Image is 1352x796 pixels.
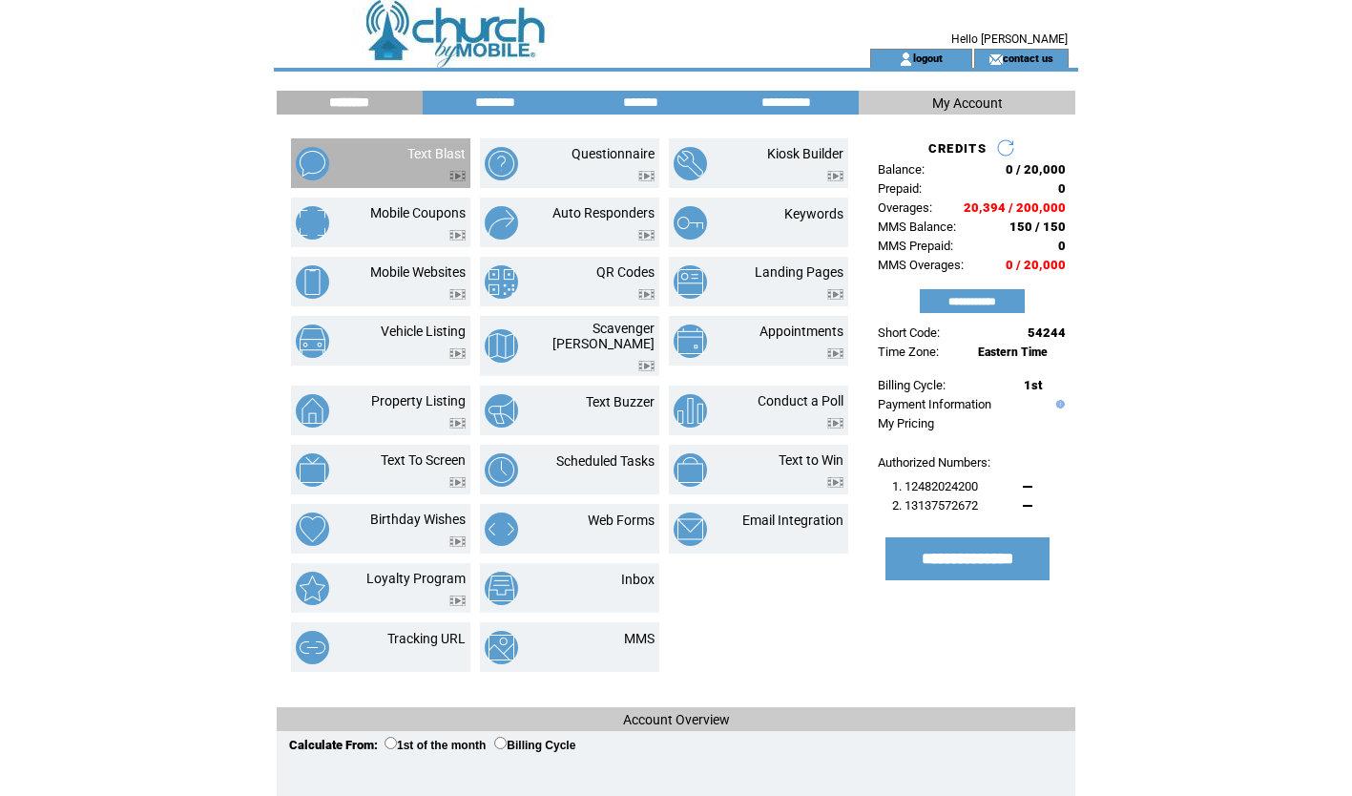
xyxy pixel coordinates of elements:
span: MMS Balance: [878,220,956,234]
span: Billing Cycle: [878,378,946,392]
img: text-to-screen.png [296,453,329,487]
span: 0 / 20,000 [1006,162,1066,177]
span: 54244 [1028,325,1066,340]
img: landing-pages.png [674,265,707,299]
span: Overages: [878,200,932,215]
img: scheduled-tasks.png [485,453,518,487]
span: Hello [PERSON_NAME] [951,32,1068,46]
span: CREDITS [928,141,987,156]
a: Keywords [784,206,843,221]
img: loyalty-program.png [296,572,329,605]
img: video.png [449,418,466,429]
a: Birthday Wishes [370,512,466,527]
img: mobile-websites.png [296,265,329,299]
img: video.png [827,348,843,359]
span: 1st [1024,378,1042,392]
img: scavenger-hunt.png [485,329,518,363]
a: Text To Screen [381,452,466,468]
a: Appointments [759,324,843,339]
img: video.png [638,230,655,241]
img: video.png [449,171,466,181]
img: conduct-a-poll.png [674,394,707,428]
img: property-listing.png [296,394,329,428]
img: video.png [638,361,655,371]
a: Text to Win [779,452,843,468]
img: mobile-coupons.png [296,206,329,240]
img: qr-codes.png [485,265,518,299]
a: Loyalty Program [366,571,466,586]
img: keywords.png [674,206,707,240]
a: Mobile Websites [370,264,466,280]
img: birthday-wishes.png [296,513,329,546]
label: Billing Cycle [494,739,575,752]
img: video.png [827,171,843,181]
img: contact_us_icon.gif [988,52,1003,67]
img: account_icon.gif [899,52,913,67]
img: video.png [449,477,466,488]
a: contact us [1003,52,1053,64]
img: kiosk-builder.png [674,147,707,180]
a: Web Forms [588,513,655,528]
a: Vehicle Listing [381,324,466,339]
span: 0 / 20,000 [1006,258,1066,272]
a: Auto Responders [552,205,655,220]
a: Questionnaire [572,146,655,161]
span: Time Zone: [878,345,939,359]
img: text-buzzer.png [485,394,518,428]
img: text-blast.png [296,147,329,180]
img: video.png [827,418,843,429]
span: Account Overview [623,712,730,727]
img: video.png [638,289,655,300]
a: Text Blast [407,146,466,161]
img: text-to-win.png [674,453,707,487]
input: Billing Cycle [494,737,507,749]
input: 1st of the month [385,737,397,749]
a: Scavenger [PERSON_NAME] [552,321,655,351]
span: 150 / 150 [1009,220,1066,234]
a: MMS [624,631,655,646]
a: Landing Pages [755,264,843,280]
a: QR Codes [596,264,655,280]
img: tracking-url.png [296,631,329,664]
a: Property Listing [371,393,466,408]
img: inbox.png [485,572,518,605]
img: video.png [449,536,466,547]
img: auto-responders.png [485,206,518,240]
img: video.png [827,477,843,488]
a: Text Buzzer [586,394,655,409]
img: video.png [449,289,466,300]
span: 0 [1058,239,1066,253]
span: Authorized Numbers: [878,455,990,470]
span: 1. 12482024200 [892,479,978,493]
span: MMS Overages: [878,258,964,272]
a: logout [913,52,943,64]
img: mms.png [485,631,518,664]
span: My Account [932,95,1003,111]
a: Mobile Coupons [370,205,466,220]
span: 0 [1058,181,1066,196]
a: Inbox [621,572,655,587]
a: My Pricing [878,416,934,430]
label: 1st of the month [385,739,486,752]
img: email-integration.png [674,513,707,546]
a: Email Integration [742,513,843,528]
img: appointments.png [674,325,707,358]
img: video.png [638,171,655,181]
a: Tracking URL [387,631,466,646]
a: Conduct a Poll [758,393,843,408]
span: Eastern Time [978,346,1048,359]
span: 2. 13137572672 [892,498,978,513]
span: Short Code: [878,325,940,340]
span: Calculate From: [289,738,378,752]
img: help.gif [1051,400,1065,408]
span: Balance: [878,162,925,177]
img: vehicle-listing.png [296,325,329,358]
img: questionnaire.png [485,147,518,180]
span: 20,394 / 200,000 [964,200,1066,215]
a: Payment Information [878,397,991,411]
span: MMS Prepaid: [878,239,953,253]
img: video.png [449,230,466,241]
img: video.png [449,596,466,606]
img: video.png [449,348,466,359]
a: Scheduled Tasks [556,453,655,469]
